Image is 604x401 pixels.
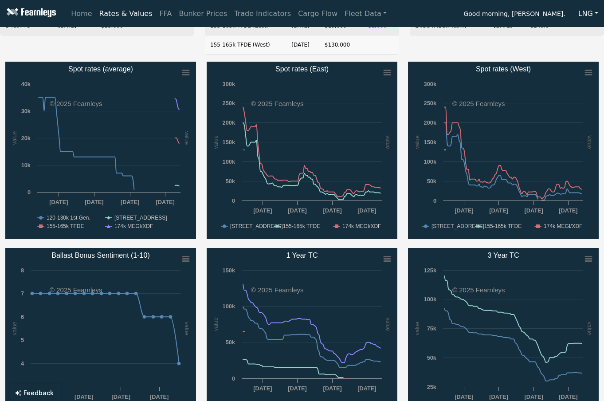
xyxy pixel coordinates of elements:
[452,286,505,294] text: © 2025 Fearnleys
[11,322,18,335] text: value
[232,197,235,204] text: 0
[414,322,420,335] text: value
[408,62,599,239] svg: Spot rates (West)
[559,207,577,214] text: [DATE]
[559,393,577,400] text: [DATE]
[121,199,139,205] text: [DATE]
[427,325,437,332] text: 75k
[294,5,341,23] a: Cargo Flow
[275,65,329,73] text: Spot rates (East)
[223,139,235,145] text: 150k
[319,35,361,55] td: $130,000
[21,384,24,390] text: 3
[424,139,437,145] text: 150k
[223,100,235,106] text: 250k
[455,207,473,214] text: [DATE]
[452,100,505,107] text: © 2025 Fearnleys
[544,223,582,229] text: 174k MEGI/XDF
[424,158,437,165] text: 100k
[67,5,95,23] a: Home
[21,135,31,142] text: 20k
[288,207,306,214] text: [DATE]
[47,223,84,229] text: 155-165k TFDE
[424,81,437,87] text: 300k
[150,393,169,400] text: [DATE]
[223,303,235,310] text: 100k
[288,385,306,392] text: [DATE]
[223,158,235,165] text: 100k
[50,286,102,294] text: © 2025 Fearnleys
[114,215,167,221] text: [STREET_ADDRESS]
[21,360,24,367] text: 4
[212,318,219,331] text: value
[253,207,272,214] text: [DATE]
[68,65,133,73] text: Spot rates (average)
[11,131,18,145] text: value
[231,5,294,23] a: Trade Indicators
[49,199,68,205] text: [DATE]
[286,252,318,259] text: 1 Year TC
[253,385,272,392] text: [DATE]
[207,62,397,239] svg: Spot rates (East)
[175,5,231,23] a: Bunker Prices
[283,223,321,229] text: 155-165k TFDE
[431,223,484,229] text: [STREET_ADDRESS]
[5,62,196,239] svg: Spot rates (average)
[50,100,102,107] text: © 2025 Fearnleys
[226,339,235,346] text: 50k
[484,223,522,229] text: 155-165k TFDE
[96,5,156,23] a: Rates & Values
[21,81,31,87] text: 40k
[21,290,24,297] text: 7
[414,135,420,149] text: value
[232,375,235,382] text: 0
[230,223,283,229] text: [STREET_ADDRESS]
[433,197,436,204] text: 0
[47,215,90,221] text: 120-130k 1st Gen.
[184,131,190,145] text: value
[112,393,130,400] text: [DATE]
[357,385,376,392] text: [DATE]
[223,267,235,274] text: 150k
[341,5,390,23] a: Fleet Data
[286,35,319,55] td: [DATE]
[586,322,593,335] text: value
[251,100,304,107] text: © 2025 Fearnleys
[524,207,543,214] text: [DATE]
[424,119,437,126] text: 200k
[489,207,508,214] text: [DATE]
[427,178,437,185] text: 50k
[586,135,593,149] text: value
[75,393,93,400] text: [DATE]
[21,267,24,274] text: 8
[21,314,24,320] text: 6
[27,189,31,196] text: 0
[223,81,235,87] text: 300k
[427,384,437,390] text: 25k
[251,286,304,294] text: © 2025 Fearnleys
[156,199,174,205] text: [DATE]
[361,35,399,55] td: -
[4,8,56,19] img: Fearnleys Logo
[212,135,219,149] text: value
[156,5,176,23] a: FFA
[21,162,31,169] text: 10k
[424,267,437,274] text: 125k
[226,178,235,185] text: 50k
[427,354,437,361] text: 50k
[323,385,341,392] text: [DATE]
[85,199,103,205] text: [DATE]
[463,7,565,22] span: Good morning, [PERSON_NAME].
[323,207,341,214] text: [DATE]
[51,252,149,259] text: Ballast Bonus Sentiment (1-10)
[205,35,286,55] td: 155-165k TFDE (West)
[488,252,519,259] text: 3 Year TC
[573,5,604,22] button: LNG
[524,393,543,400] text: [DATE]
[455,393,473,400] text: [DATE]
[385,318,392,331] text: value
[489,393,508,400] text: [DATE]
[114,223,153,229] text: 174k MEGI/XDF
[424,296,437,303] text: 100k
[342,223,381,229] text: 174k MEGI/XDF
